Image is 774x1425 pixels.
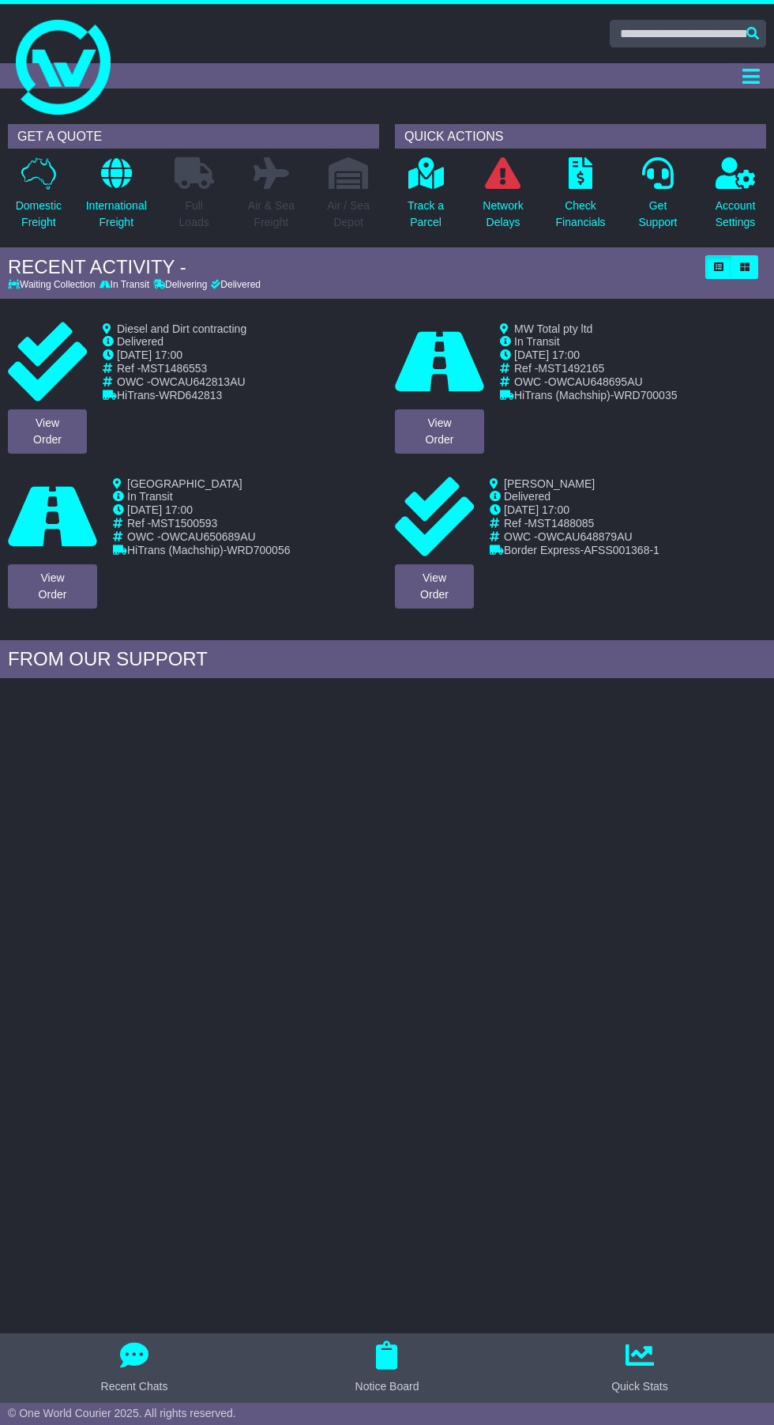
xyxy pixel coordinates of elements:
a: ViewOrder [395,564,474,609]
div: QUICK ACTIONS [395,124,766,149]
span: [DATE] 17:00 [504,503,569,516]
span: MST1500593 [151,517,217,530]
p: Domestic Freight [16,198,62,231]
span: WRD700035 [614,389,677,401]
p: Air & Sea Freight [248,198,295,231]
td: Ref - [504,517,659,530]
td: Ref - [127,517,290,530]
p: Full Loads [175,198,214,231]
a: ViewOrder [8,564,97,609]
div: Delivering [151,279,209,290]
p: Account Settings [716,198,756,231]
a: ViewOrder [8,409,87,454]
a: InternationalFreight [85,156,148,239]
span: Diesel and Dirt contracting [117,322,246,335]
span: OWCAU650689AU [161,530,256,543]
span: Delivered [504,490,550,503]
td: Ref - [117,362,246,375]
td: OWC - [117,375,246,389]
span: OWCAU642813AU [151,375,246,388]
p: Network Delays [483,198,523,231]
span: MST1492165 [538,362,604,375]
span: [DATE] 17:00 [127,503,193,516]
div: Quick Stats [611,1378,668,1395]
td: - [504,544,659,557]
a: AccountSettings [715,156,757,239]
p: Get Support [638,198,677,231]
td: - [117,389,246,402]
span: MST1488085 [528,517,594,530]
p: Track a Parcel [408,198,444,231]
button: Toggle navigation [735,63,766,89]
span: [GEOGRAPHIC_DATA] [127,477,242,490]
p: Check Financials [555,198,605,231]
td: OWC - [514,375,677,389]
a: CheckFinancials [554,156,606,239]
span: © One World Courier 2025. All rights reserved. [8,1407,236,1419]
span: Border Express [504,544,580,556]
td: OWC - [504,530,659,544]
div: GET A QUOTE [8,124,379,149]
span: AFSS001368-1 [584,544,659,556]
span: [PERSON_NAME] [504,477,595,490]
span: HiTrans (Machship) [127,544,224,556]
td: - [514,389,677,402]
td: Ref - [514,362,677,375]
span: WRD642813 [159,389,222,401]
div: FROM OUR SUPPORT [8,648,766,671]
a: Track aParcel [407,156,445,239]
span: In Transit [514,335,560,348]
a: GetSupport [637,156,678,239]
a: ViewOrder [395,409,484,454]
button: Quick Stats [602,1341,678,1395]
div: RECENT ACTIVITY - [8,256,697,279]
button: Recent Chats [92,1341,178,1395]
span: Delivered [117,335,163,348]
span: MW Total pty ltd [514,322,592,335]
a: NetworkDelays [482,156,524,239]
span: MST1486553 [141,362,207,375]
p: Air / Sea Depot [327,198,370,231]
div: Recent Chats [101,1378,168,1395]
span: In Transit [127,490,173,503]
div: Delivered [209,279,261,290]
div: In Transit [97,279,151,290]
span: [DATE] 17:00 [514,349,580,361]
p: International Freight [86,198,147,231]
span: [DATE] 17:00 [117,349,182,361]
td: - [127,544,290,557]
a: DomesticFreight [15,156,62,239]
button: Notice Board [346,1341,429,1395]
span: OWCAU648695AU [548,375,643,388]
span: OWCAU648879AU [538,530,633,543]
span: HiTrans [117,389,156,401]
div: Waiting Collection [8,279,97,290]
td: OWC - [127,530,290,544]
span: WRD700056 [227,544,290,556]
span: HiTrans (Machship) [514,389,611,401]
div: Notice Board [355,1378,419,1395]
